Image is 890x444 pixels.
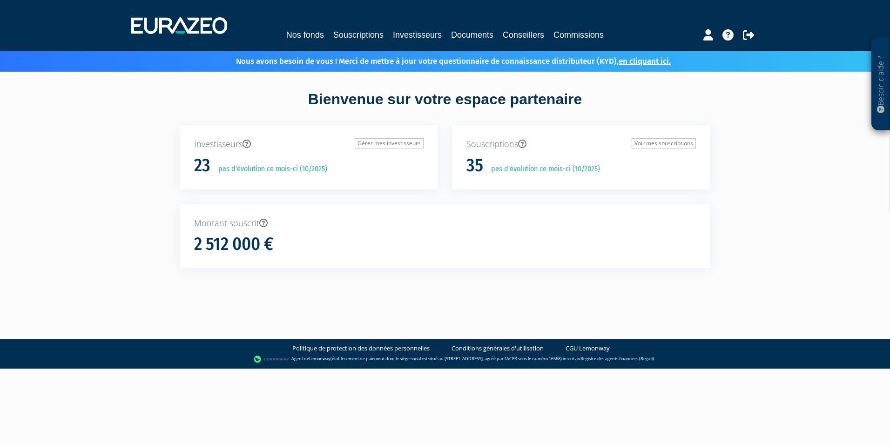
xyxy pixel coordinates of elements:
a: Commissions [553,28,604,41]
a: Souscriptions [333,28,384,41]
a: Documents [451,28,493,41]
h1: 2 512 000 € [194,235,273,254]
p: Souscriptions [466,138,696,150]
p: pas d'évolution ce mois-ci (10/2025) [485,164,600,175]
h1: 35 [466,156,483,175]
a: Nos fonds [286,28,324,41]
div: Bienvenue sur votre espace partenaire [173,89,717,125]
p: Nous avons besoin de vous ! Merci de mettre à jour votre questionnaire de connaissance distribute... [209,54,671,67]
a: Gérer mes investisseurs [355,138,424,148]
p: Montant souscrit [194,217,696,229]
p: Besoin d'aide ? [876,42,886,126]
a: Lemonway [309,356,330,362]
p: pas d'évolution ce mois-ci (10/2025) [212,164,327,175]
div: - Agent de (établissement de paiement dont le siège social est situé au [STREET_ADDRESS], agréé p... [9,355,881,364]
p: Investisseurs [194,138,424,150]
a: en cliquant ici. [619,56,671,66]
a: Voir mes souscriptions [632,138,696,148]
img: logo-lemonway.png [254,355,290,364]
img: 1732889491-logotype_eurazeo_blanc_rvb.png [131,17,227,34]
a: Politique de protection des données personnelles [292,344,430,353]
a: Registre des agents financiers (Regafi) [580,356,654,362]
a: Investisseurs [393,28,442,41]
a: Conditions générales d'utilisation [452,344,544,353]
h1: 23 [194,156,210,175]
a: Conseillers [503,28,544,41]
a: CGU Lemonway [566,344,610,353]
